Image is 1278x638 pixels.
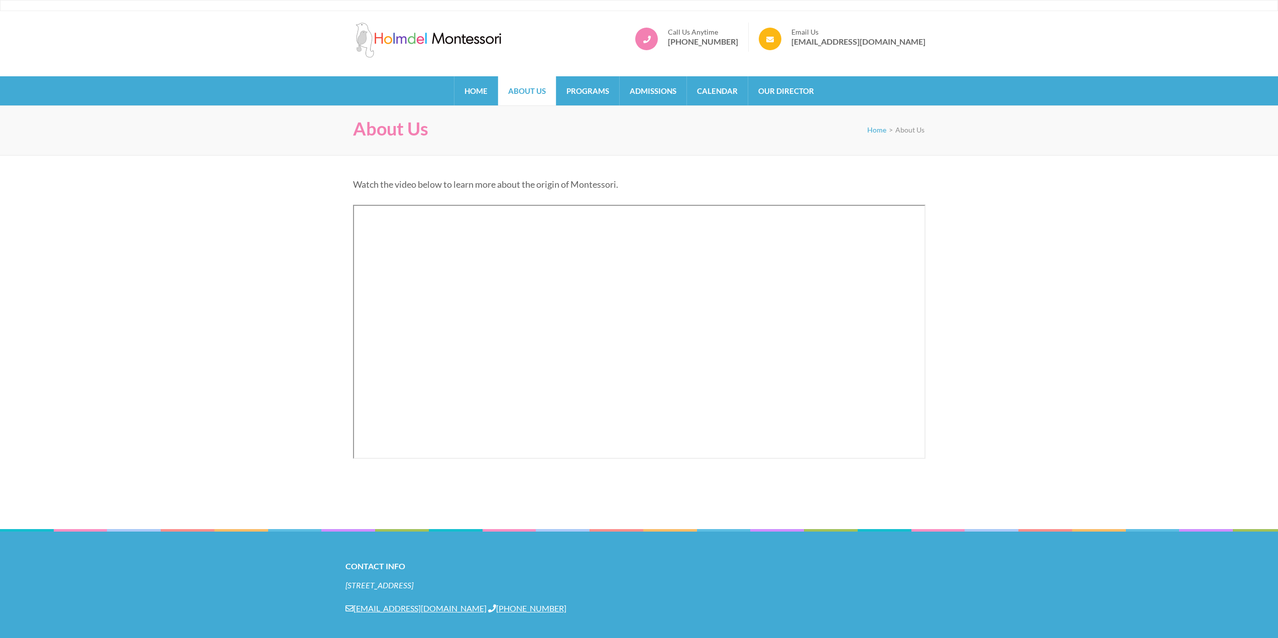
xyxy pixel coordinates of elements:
[687,76,748,105] a: Calendar
[345,603,487,613] a: [EMAIL_ADDRESS][DOMAIN_NAME]
[867,125,886,134] a: Home
[353,177,925,191] p: Watch the video below to learn more about the origin of Montessori.
[488,603,566,613] a: [PHONE_NUMBER]
[791,28,925,37] span: Email Us
[668,28,738,37] span: Call Us Anytime
[791,37,925,47] a: [EMAIL_ADDRESS][DOMAIN_NAME]
[454,76,498,105] a: Home
[353,118,428,140] h1: About Us
[556,76,619,105] a: Programs
[345,559,933,573] h2: Contact Info
[620,76,686,105] a: Admissions
[498,76,556,105] a: About Us
[668,37,738,47] a: [PHONE_NUMBER]
[748,76,824,105] a: Our Director
[353,23,504,58] img: Holmdel Montessori School
[345,580,933,591] address: [STREET_ADDRESS]
[889,125,893,134] span: >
